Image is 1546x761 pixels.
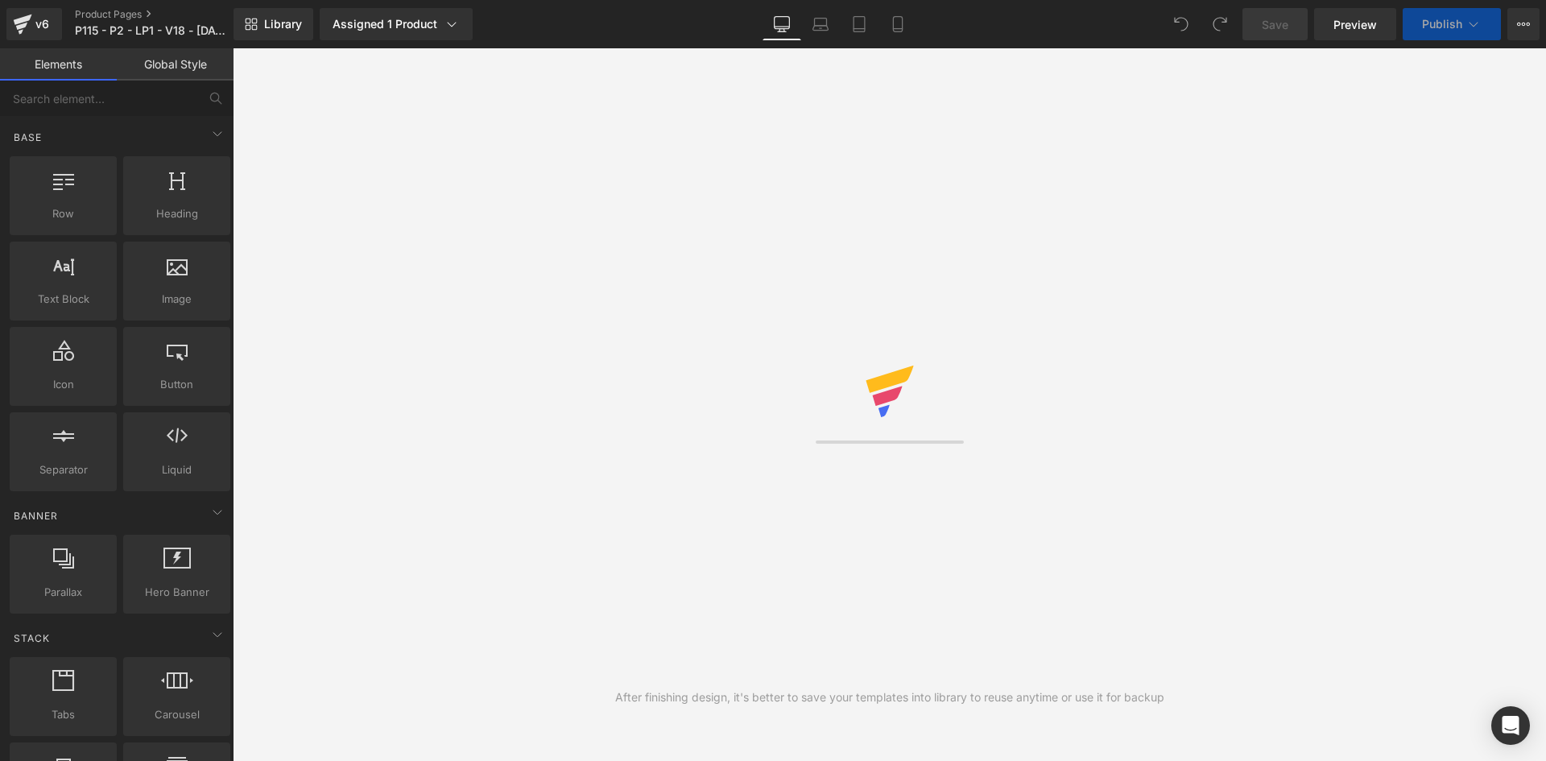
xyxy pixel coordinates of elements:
button: Publish [1403,8,1501,40]
button: Undo [1165,8,1197,40]
div: Open Intercom Messenger [1491,706,1530,745]
span: Separator [14,461,112,478]
span: Library [264,17,302,31]
div: v6 [32,14,52,35]
span: Carousel [128,706,225,723]
button: Redo [1204,8,1236,40]
span: Text Block [14,291,112,308]
a: Tablet [840,8,878,40]
button: More [1507,8,1540,40]
span: Tabs [14,706,112,723]
span: Heading [128,205,225,222]
span: Icon [14,376,112,393]
span: Stack [12,631,52,646]
a: Preview [1314,8,1396,40]
span: Parallax [14,584,112,601]
span: Publish [1422,18,1462,31]
span: Hero Banner [128,584,225,601]
a: New Library [234,8,313,40]
a: Desktop [763,8,801,40]
span: Image [128,291,225,308]
span: Banner [12,508,60,523]
div: After finishing design, it's better to save your templates into library to reuse anytime or use i... [615,689,1164,706]
span: Button [128,376,225,393]
a: v6 [6,8,62,40]
div: Assigned 1 Product [333,16,460,32]
a: Laptop [801,8,840,40]
span: P115 - P2 - LP1 - V18 - [DATE] [75,24,226,37]
span: Preview [1333,16,1377,33]
a: Product Pages [75,8,257,21]
a: Mobile [878,8,917,40]
span: Row [14,205,112,222]
a: Global Style [117,48,234,81]
span: Liquid [128,461,225,478]
span: Save [1262,16,1288,33]
span: Base [12,130,43,145]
